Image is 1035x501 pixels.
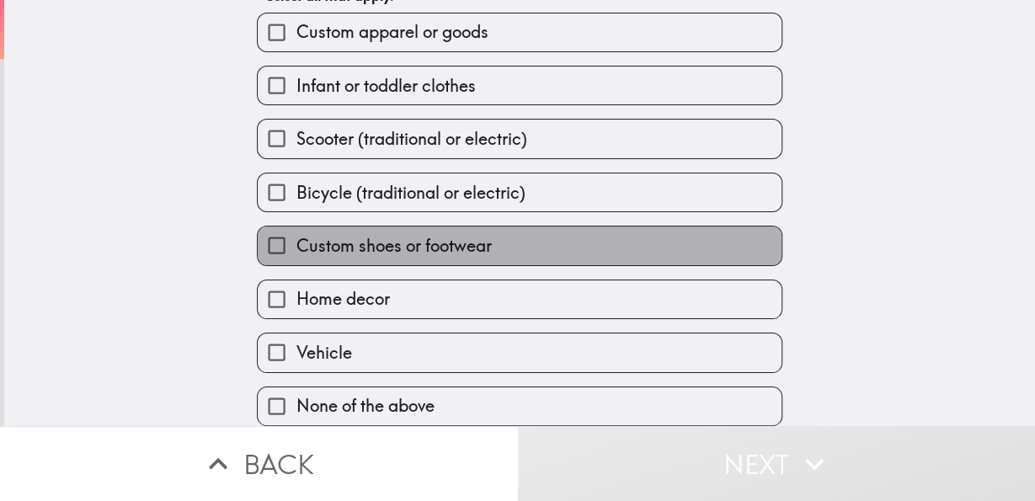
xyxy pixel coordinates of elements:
[258,173,782,211] button: Bicycle (traditional or electric)
[258,120,782,157] button: Scooter (traditional or electric)
[258,13,782,51] button: Custom apparel or goods
[296,127,526,151] span: Scooter (traditional or electric)
[296,394,434,418] span: None of the above
[296,181,525,205] span: Bicycle (traditional or electric)
[296,20,488,44] span: Custom apparel or goods
[296,74,475,98] span: Infant or toddler clothes
[296,287,389,311] span: Home decor
[258,333,782,371] button: Vehicle
[258,67,782,104] button: Infant or toddler clothes
[296,341,351,365] span: Vehicle
[258,387,782,425] button: None of the above
[258,227,782,264] button: Custom shoes or footwear
[296,234,491,258] span: Custom shoes or footwear
[258,280,782,318] button: Home decor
